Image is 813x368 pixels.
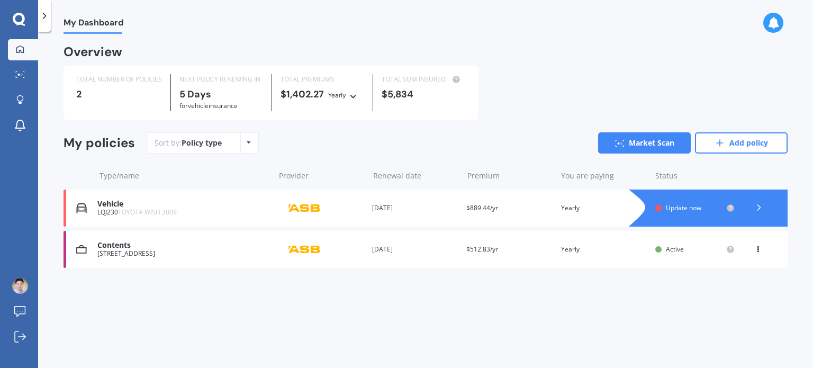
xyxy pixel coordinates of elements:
img: ASB [278,198,331,218]
div: [DATE] [372,203,458,213]
div: NEXT POLICY RENEWING IN [179,74,263,85]
div: You are paying [561,170,647,181]
div: Vehicle [97,200,269,209]
div: Policy type [182,138,222,148]
div: Premium [467,170,553,181]
div: 2 [76,89,162,100]
span: $512.83/yr [466,245,498,254]
span: My Dashboard [64,17,123,32]
div: My policies [64,136,135,151]
div: TOTAL PREMIUMS [281,74,364,85]
div: Provider [279,170,365,181]
a: Add policy [695,132,788,154]
div: Yearly [561,244,647,255]
div: TOTAL NUMBER OF POLICIES [76,74,162,85]
b: 5 Days [179,88,211,101]
img: Vehicle [76,203,87,213]
a: Market Scan [598,132,691,154]
span: for Vehicle insurance [179,101,238,110]
div: Renewal date [373,170,459,181]
div: Status [655,170,735,181]
div: $1,402.27 [281,89,364,101]
div: $5,834 [382,89,465,100]
div: Yearly [561,203,647,213]
img: ACg8ocI2HeZKTveQ7PPP5w7_xrY5eT6OdWMt6AUYaeZD8BbODNxj8DhNIw=s96-c [12,278,28,294]
div: Overview [64,47,122,57]
span: Update now [666,203,701,212]
div: TOTAL SUM INSURED [382,74,465,85]
div: [DATE] [372,244,458,255]
span: TOYOTA WISH 2009 [118,208,177,217]
div: Sort by: [155,138,222,148]
div: Type/name [100,170,270,181]
div: LQJ230 [97,209,269,216]
div: Contents [97,241,269,250]
span: $889.44/yr [466,203,498,212]
span: Active [666,245,684,254]
img: Contents [76,244,87,255]
div: [STREET_ADDRESS] [97,250,269,257]
img: ASB [278,239,331,259]
div: Yearly [328,90,346,101]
